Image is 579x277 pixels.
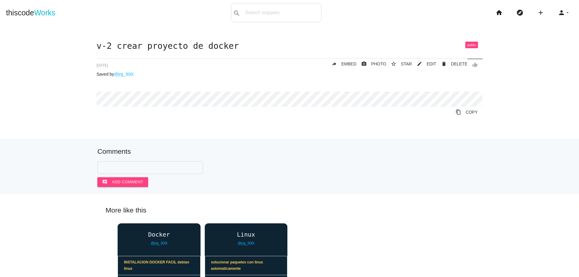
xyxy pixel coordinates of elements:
[456,107,461,118] i: content_copy
[356,58,386,69] a: photo_cameraPHOTO
[495,3,503,22] i: home
[96,42,482,51] h1: v-2 crear proyecto de docker
[231,3,242,22] button: search
[401,61,412,66] span: STAR
[102,177,107,187] i: comment
[151,241,167,245] a: @jrg_300i
[205,231,288,238] a: Linux
[565,3,570,22] i: arrow_drop_down
[451,61,467,66] span: DELETE
[96,72,482,77] p: Saved by
[417,58,422,69] i: mode_edit
[361,58,367,69] i: photo_camera
[341,61,356,66] span: EMBED
[34,8,55,17] span: Works
[238,241,254,245] a: @jrg_300i
[242,6,321,19] input: Search snippets
[114,72,133,77] a: @jrg_300i
[97,148,482,155] h5: Comments
[412,58,436,69] a: mode_editEDIT
[371,61,386,66] span: PHOTO
[391,58,396,69] i: star_border
[118,256,200,275] a: INSTALACION DOCKER FACIL debian linux
[516,3,524,22] i: explore
[331,58,337,69] i: reply
[233,4,240,23] i: search
[205,256,287,275] a: solucionar paquetes con linux automaticamente
[97,177,148,187] button: commentAdd comment
[451,107,482,118] a: Copy to Clipboard
[441,58,447,69] i: delete
[96,206,482,214] h5: More like this
[558,3,565,22] i: person
[386,58,412,69] button: star_borderSTAR
[327,58,356,69] a: replyEMBED
[6,3,55,22] a: thiscodeWorks
[427,61,436,66] span: EDIT
[118,231,201,238] a: Docker
[96,63,108,68] span: [DATE]
[537,3,544,22] i: add
[436,58,467,69] a: Delete Post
